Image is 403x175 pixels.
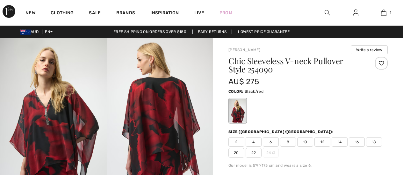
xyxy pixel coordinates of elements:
[228,137,244,147] span: 2
[228,148,244,158] span: 20
[233,30,295,34] a: Lowest Price Guarantee
[366,137,382,147] span: 18
[246,137,262,147] span: 4
[246,148,262,158] span: 22
[229,99,246,123] div: Black/red
[228,163,388,168] div: Our model is 5'9"/175 cm and wears a size 6.
[116,10,135,17] a: Brands
[51,10,74,17] a: Clothing
[332,137,348,147] span: 14
[263,137,279,147] span: 6
[228,129,335,135] div: Size ([GEOGRAPHIC_DATA]/[GEOGRAPHIC_DATA]):
[3,5,15,18] img: 1ère Avenue
[108,30,191,34] a: Free shipping on orders over $180
[228,48,260,52] a: [PERSON_NAME]
[351,45,388,54] button: Write a review
[349,137,365,147] span: 16
[272,151,275,154] img: ring-m.svg
[353,9,358,17] img: My Info
[325,9,330,17] img: search the website
[381,9,386,17] img: My Bag
[20,30,31,35] img: Australian Dollar
[20,30,41,34] span: AUD
[219,10,232,16] a: Prom
[45,30,53,34] span: EN
[245,89,263,94] span: Black/red
[314,137,330,147] span: 12
[192,30,232,34] a: Easy Returns
[297,137,313,147] span: 10
[348,9,363,17] a: Sign In
[89,10,101,17] a: Sale
[263,148,279,158] span: 24
[150,10,179,17] span: Inspiration
[228,77,259,86] span: AU$ 275
[370,9,398,17] a: 1
[25,10,35,17] a: New
[280,137,296,147] span: 8
[228,57,361,73] h1: Chic Sleeveless V-neck Pullover Style 254090
[228,89,243,94] span: Color:
[194,10,204,16] a: Live
[390,10,391,16] span: 1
